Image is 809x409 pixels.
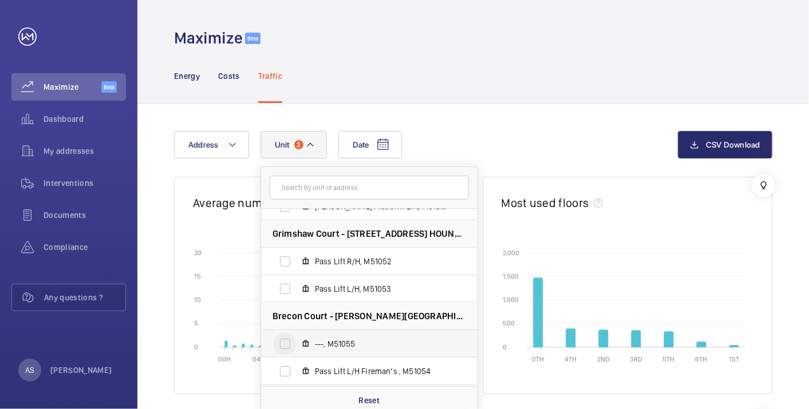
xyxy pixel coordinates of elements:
span: Pass Lift L/H, M51053 [315,283,448,295]
span: Address [188,140,219,149]
span: ---, M51055 [315,338,448,350]
span: Grimshaw Court - [STREET_ADDRESS] HOUNSLOW [273,228,466,240]
text: 4TH [565,355,577,363]
span: Pass Lift R/H, M51052 [315,256,448,267]
path: 6TH 113 [697,342,706,347]
p: AS [25,364,34,376]
span: Any questions ? [44,292,125,303]
path: 00H 1.315 [225,341,227,347]
text: 0TH [532,355,544,363]
text: 3RD [630,355,642,363]
text: 2,000 [503,248,519,256]
input: Search by unit or address [270,176,469,200]
span: Brecon Court - [PERSON_NAME][GEOGRAPHIC_DATA] HOUNSLOW [273,310,466,322]
h2: Most used floors [502,196,589,210]
text: 0 [194,343,198,351]
span: Unit [275,140,290,149]
span: Dashboard [44,113,126,125]
span: Maximize [44,81,101,93]
text: 15 [194,272,201,280]
text: 500 [503,319,515,327]
path: 2ND 367 [599,330,608,347]
path: 4TH 392 [566,329,575,347]
span: Beta [101,81,117,93]
span: Documents [44,209,126,221]
p: Reset [358,395,380,406]
p: [PERSON_NAME] [50,364,112,376]
text: 6TH [695,355,707,363]
path: 3RD 357 [632,331,641,347]
text: 0 [503,343,507,351]
text: 1,000 [503,296,519,304]
h2: Average number trips by hour [193,196,350,210]
path: 01H 0.23 [234,346,236,347]
text: 20 [194,248,202,256]
button: Date [338,131,402,158]
path: 0TH 1,462 [534,278,543,347]
h1: Maximize [174,27,243,49]
span: Compliance [44,241,126,253]
path: 04H 0.197 [259,346,262,347]
path: 02H 0.756 [242,344,244,347]
text: 04H [252,355,265,363]
path: 03H 0.526 [251,345,253,347]
button: Unit2 [261,131,327,158]
button: Address [174,131,249,158]
text: 5 [194,319,198,327]
text: 1ST [729,355,739,363]
text: 00H [218,355,231,363]
text: 2ND [597,355,609,363]
span: Beta [245,33,261,44]
span: Date [353,140,369,149]
text: 5TH [662,355,674,363]
text: 1,500 [503,272,519,280]
span: Interventions [44,177,126,189]
path: 5TH 328 [664,332,673,347]
text: 10 [194,296,201,304]
span: My addresses [44,145,126,157]
span: Pass Lift L/H Fireman’s , M51054 [315,366,448,377]
p: Traffic [258,70,282,82]
button: CSV Download [678,131,772,158]
span: 2 [294,140,303,149]
p: Energy [174,70,200,82]
p: Costs [218,70,240,82]
span: CSV Download [706,140,760,149]
path: 1ST 24 [729,346,739,347]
